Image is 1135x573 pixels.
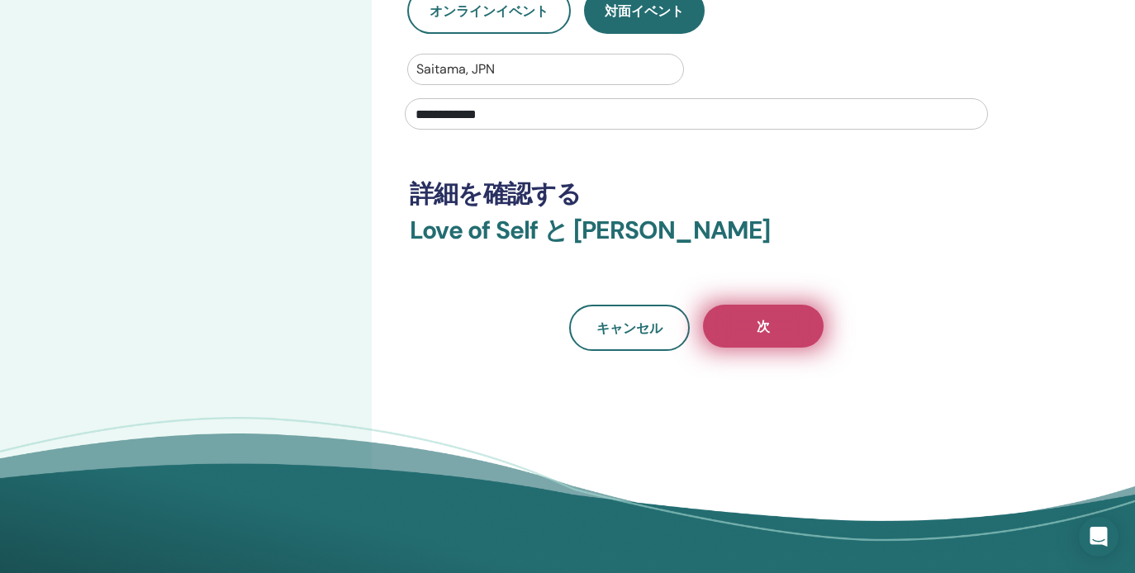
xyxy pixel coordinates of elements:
h3: Love of Self と [PERSON_NAME] [410,215,983,265]
span: 対面イベント [605,2,684,20]
h3: 詳細を確認する [410,179,983,209]
span: オンラインイベント [430,2,549,20]
span: キャンセル [596,320,662,337]
button: 次 [703,305,824,348]
div: Open Intercom Messenger [1079,517,1118,556]
a: キャンセル [569,305,690,351]
span: 次 [757,318,770,335]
